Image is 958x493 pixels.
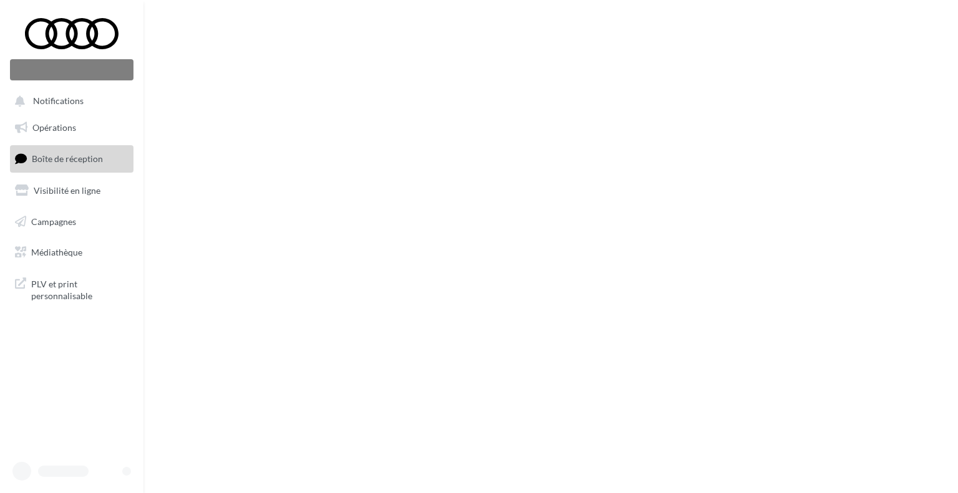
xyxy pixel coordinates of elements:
[31,247,82,257] span: Médiathèque
[31,216,76,226] span: Campagnes
[32,153,103,164] span: Boîte de réception
[7,145,136,172] a: Boîte de réception
[7,209,136,235] a: Campagnes
[7,115,136,141] a: Opérations
[34,185,100,196] span: Visibilité en ligne
[32,122,76,133] span: Opérations
[7,270,136,307] a: PLV et print personnalisable
[31,275,128,302] span: PLV et print personnalisable
[10,59,133,80] div: Nouvelle campagne
[7,239,136,266] a: Médiathèque
[33,96,84,107] span: Notifications
[7,178,136,204] a: Visibilité en ligne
